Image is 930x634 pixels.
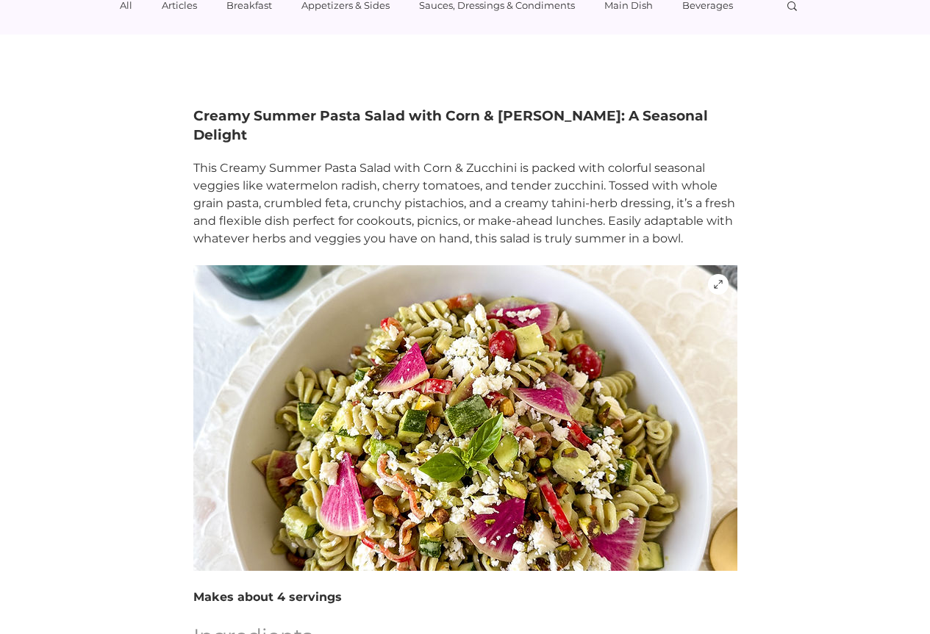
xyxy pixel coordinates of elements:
span: This Creamy Summer Pasta Salad with Corn & Zucchini is packed with colorful seasonal veggies like... [193,161,738,245]
h1: Creamy Summer Pasta Salad with Corn & [PERSON_NAME]: A Seasonal Delight [193,107,737,145]
span: Makes about 4 servings [193,590,342,604]
button: Expand image [708,274,729,295]
img: Colorful summer pasta salad with corn, zucchini, watermelon radish, cherry tomatoes, chickpea pas... [193,265,737,571]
